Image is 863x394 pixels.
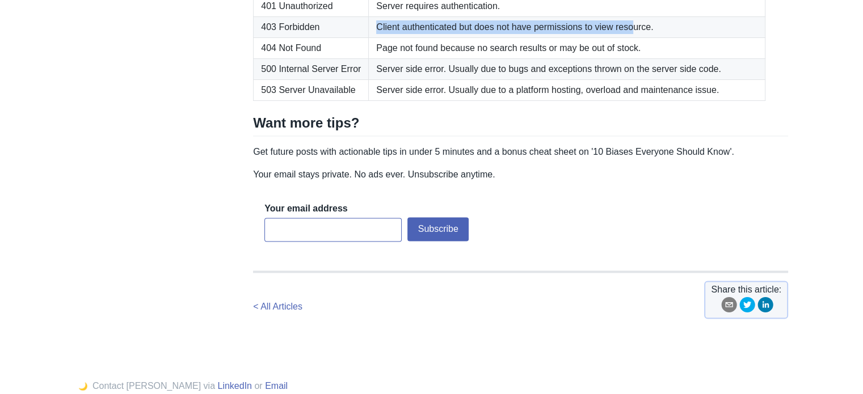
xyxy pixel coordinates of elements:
[265,381,288,391] a: Email
[369,38,765,59] td: Page not found because no search results or may be out of stock.
[253,115,788,136] h2: Want more tips?
[254,59,369,80] td: 500 Internal Server Error
[721,296,737,316] button: email
[407,217,469,241] button: Subscribe
[254,80,369,101] td: 503 Server Unavailable
[254,381,262,391] span: or
[253,168,788,181] p: Your email stays private. No ads ever. Unsubscribe anytime.
[711,283,781,296] span: Share this article:
[264,202,347,215] label: Your email address
[75,382,91,391] button: 🌙
[369,59,765,80] td: Server side error. Usually due to bugs and exceptions thrown on the server side code.
[739,296,755,316] button: twitter
[253,302,302,311] a: < All Articles
[253,145,788,159] p: Get future posts with actionable tips in under 5 minutes and a bonus cheat sheet on '10 Biases Ev...
[217,381,252,391] a: LinkedIn
[369,80,765,101] td: Server side error. Usually due to a platform hosting, overload and maintenance issue.
[254,17,369,38] td: 403 Forbidden
[92,381,215,391] span: Contact [PERSON_NAME] via
[757,296,773,316] button: linkedin
[254,38,369,59] td: 404 Not Found
[369,17,765,38] td: Client authenticated but does not have permissions to view resource.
